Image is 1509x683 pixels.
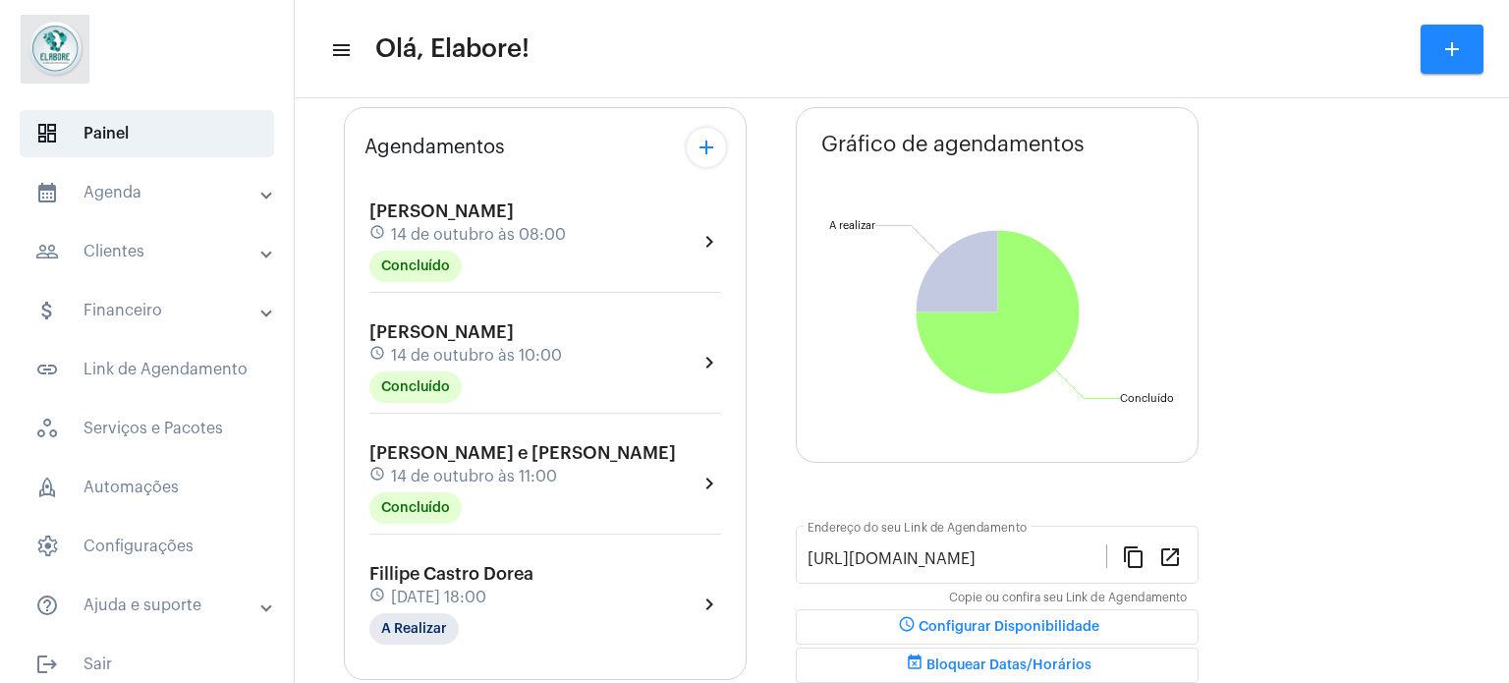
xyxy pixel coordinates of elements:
mat-chip: Concluído [369,492,462,524]
span: Olá, Elabore! [375,33,530,65]
mat-icon: sidenav icon [35,653,59,676]
mat-icon: add [1440,37,1464,61]
mat-icon: sidenav icon [35,358,59,381]
span: Configurar Disponibilidade [895,620,1099,634]
text: Concluído [1120,393,1174,404]
mat-panel-title: Clientes [35,240,262,263]
mat-icon: schedule [369,345,387,367]
mat-icon: chevron_right [698,593,721,616]
mat-icon: chevron_right [698,472,721,495]
mat-icon: add [695,136,718,159]
mat-expansion-panel-header: sidenav iconAgenda [12,169,294,216]
mat-icon: schedule [369,587,387,608]
mat-expansion-panel-header: sidenav iconFinanceiro [12,287,294,334]
span: 14 de outubro às 10:00 [391,347,562,365]
mat-icon: sidenav icon [35,181,59,204]
span: Link de Agendamento [20,346,274,393]
mat-icon: schedule [895,615,919,639]
span: Gráfico de agendamentos [821,133,1085,156]
mat-icon: sidenav icon [35,299,59,322]
mat-panel-title: Agenda [35,181,262,204]
span: 14 de outubro às 11:00 [391,468,557,485]
mat-icon: sidenav icon [330,38,350,62]
span: Configurações [20,523,274,570]
mat-chip: Concluído [369,371,462,403]
span: [PERSON_NAME] [369,202,514,220]
mat-icon: chevron_right [698,351,721,374]
span: 14 de outubro às 08:00 [391,226,566,244]
mat-icon: event_busy [903,654,926,677]
span: [PERSON_NAME] e [PERSON_NAME] [369,444,676,462]
mat-expansion-panel-header: sidenav iconAjuda e suporte [12,582,294,629]
mat-icon: open_in_new [1158,544,1182,568]
mat-icon: schedule [369,224,387,246]
text: A realizar [829,220,875,231]
button: Configurar Disponibilidade [796,609,1199,645]
img: 4c6856f8-84c7-1050-da6c-cc5081a5dbaf.jpg [16,10,94,88]
mat-expansion-panel-header: sidenav iconClientes [12,228,294,275]
span: sidenav icon [35,476,59,499]
button: Bloquear Datas/Horários [796,648,1199,683]
mat-chip: A Realizar [369,613,459,645]
mat-panel-title: Financeiro [35,299,262,322]
span: [PERSON_NAME] [369,323,514,341]
mat-icon: content_copy [1122,544,1146,568]
mat-icon: sidenav icon [35,594,59,617]
span: Painel [20,110,274,157]
span: Serviços e Pacotes [20,405,274,452]
span: Fillipe Castro Dorea [369,565,533,583]
input: Link [808,550,1106,568]
span: sidenav icon [35,122,59,145]
mat-hint: Copie ou confira seu Link de Agendamento [949,592,1187,605]
span: sidenav icon [35,535,59,558]
mat-icon: chevron_right [698,230,721,254]
span: Bloquear Datas/Horários [903,658,1091,672]
span: [DATE] 18:00 [391,589,486,606]
span: Agendamentos [364,137,505,158]
mat-chip: Concluído [369,251,462,282]
mat-panel-title: Ajuda e suporte [35,594,262,617]
mat-icon: sidenav icon [35,240,59,263]
span: sidenav icon [35,417,59,440]
span: Automações [20,464,274,511]
mat-icon: schedule [369,466,387,487]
